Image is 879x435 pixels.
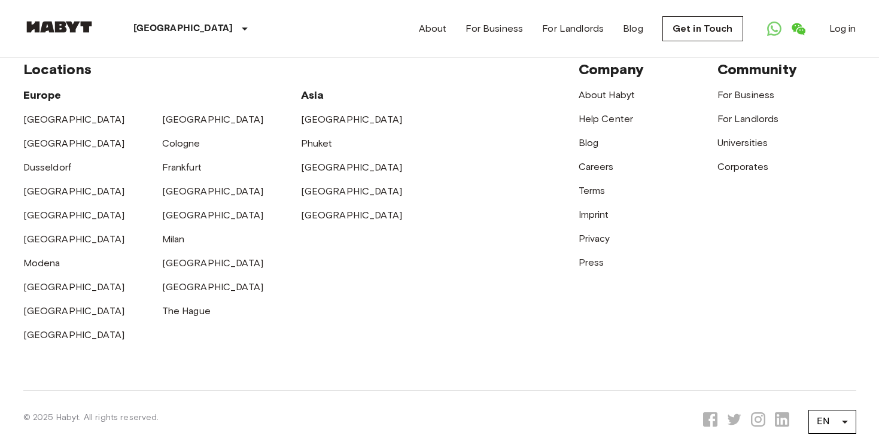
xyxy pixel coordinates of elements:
[623,22,643,36] a: Blog
[23,329,125,340] a: [GEOGRAPHIC_DATA]
[23,257,60,269] a: Modena
[579,60,644,78] span: Company
[466,22,523,36] a: For Business
[579,185,606,196] a: Terms
[717,89,775,101] a: For Business
[751,412,765,431] a: Opens a new tab to Habyt Instagram page
[162,233,185,245] a: Milan
[23,60,92,78] span: Locations
[23,412,159,422] span: © 2025 Habyt. All rights reserved.
[23,114,125,125] a: [GEOGRAPHIC_DATA]
[23,138,125,149] a: [GEOGRAPHIC_DATA]
[579,209,609,220] a: Imprint
[162,281,264,293] a: [GEOGRAPHIC_DATA]
[301,89,324,102] span: Asia
[301,138,333,149] a: Phuket
[703,412,717,431] a: Opens a new tab to Habyt Facebook page
[23,281,125,293] a: [GEOGRAPHIC_DATA]
[579,233,610,244] a: Privacy
[162,257,264,269] a: [GEOGRAPHIC_DATA]
[162,138,200,149] a: Cologne
[775,412,789,431] a: Opens a new tab to Habyt LinkedIn page
[579,113,634,124] a: Help Center
[727,412,741,431] a: Opens a new tab to Habyt X page
[162,162,202,173] a: Frankfurt
[786,17,810,41] a: Open WeChat
[542,22,604,36] a: For Landlords
[762,17,786,41] a: Open WhatsApp
[162,305,211,317] a: The Hague
[419,22,447,36] a: About
[301,209,403,221] a: [GEOGRAPHIC_DATA]
[23,185,125,197] a: [GEOGRAPHIC_DATA]
[23,21,95,33] img: Habyt
[23,162,72,173] a: Dusseldorf
[23,305,125,317] a: [GEOGRAPHIC_DATA]
[579,161,614,172] a: Careers
[133,22,233,36] p: [GEOGRAPHIC_DATA]
[579,137,599,148] a: Blog
[579,257,604,268] a: Press
[717,60,797,78] span: Community
[717,137,768,148] a: Universities
[23,233,125,245] a: [GEOGRAPHIC_DATA]
[579,89,635,101] a: About Habyt
[717,161,769,172] a: Corporates
[662,16,743,41] a: Get in Touch
[23,209,125,221] a: [GEOGRAPHIC_DATA]
[162,114,264,125] a: [GEOGRAPHIC_DATA]
[162,185,264,197] a: [GEOGRAPHIC_DATA]
[162,209,264,221] a: [GEOGRAPHIC_DATA]
[23,89,62,102] span: Europe
[301,114,403,125] a: [GEOGRAPHIC_DATA]
[717,113,779,124] a: For Landlords
[301,162,403,173] a: [GEOGRAPHIC_DATA]
[301,185,403,197] a: [GEOGRAPHIC_DATA]
[829,22,856,36] a: Log in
